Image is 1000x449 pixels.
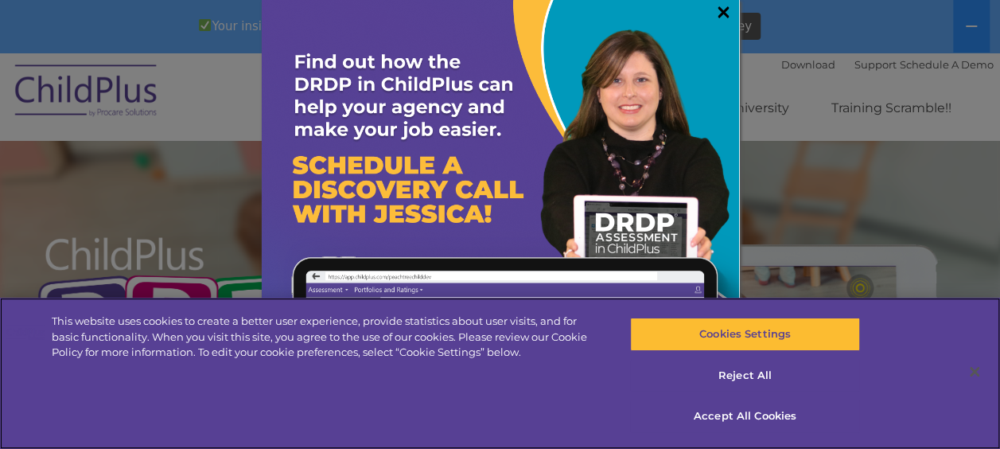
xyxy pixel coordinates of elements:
button: Close [957,354,992,389]
div: This website uses cookies to create a better user experience, provide statistics about user visit... [52,314,600,361]
button: Cookies Settings [630,318,860,351]
button: Accept All Cookies [630,400,860,433]
button: Reject All [630,359,860,392]
a: × [714,4,733,20]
